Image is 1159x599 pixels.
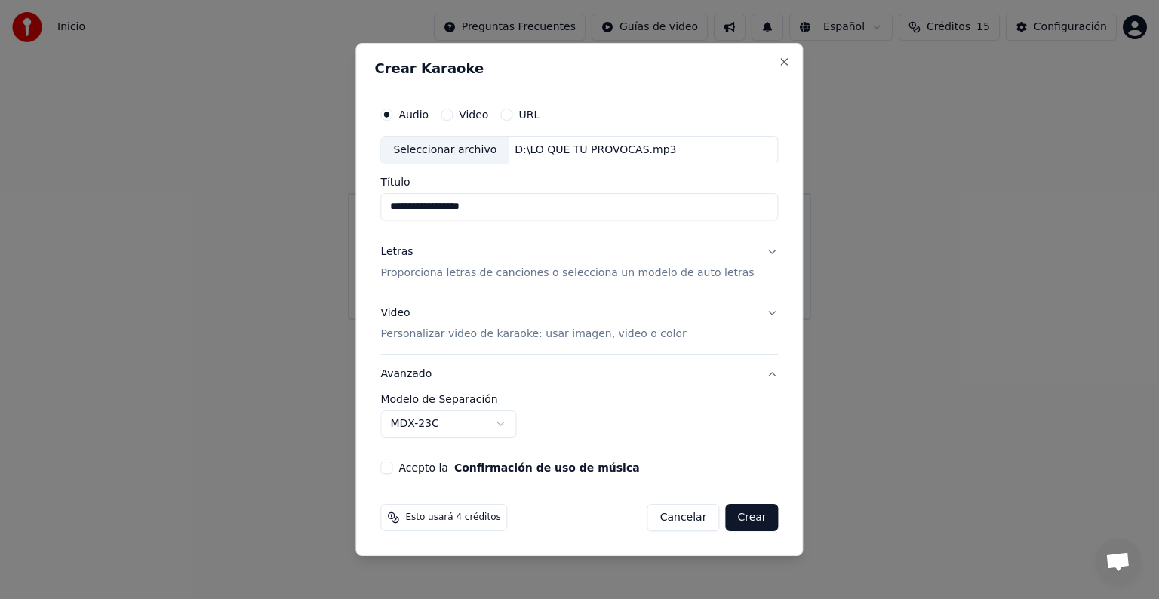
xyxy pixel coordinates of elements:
label: Audio [398,109,429,120]
p: Proporciona letras de canciones o selecciona un modelo de auto letras [380,266,754,281]
button: Avanzado [380,355,778,394]
p: Personalizar video de karaoke: usar imagen, video o color [380,327,686,342]
span: Esto usará 4 créditos [405,511,500,524]
label: URL [518,109,540,120]
button: Acepto la [454,462,640,473]
label: Título [380,177,778,187]
button: LetrasProporciona letras de canciones o selecciona un modelo de auto letras [380,232,778,293]
label: Video [459,109,488,120]
button: VideoPersonalizar video de karaoke: usar imagen, video o color [380,293,778,354]
button: Cancelar [647,504,720,531]
div: D:\LO QUE TU PROVOCAS.mp3 [509,143,682,158]
div: Letras [380,244,413,260]
div: Avanzado [380,394,778,450]
div: Video [380,306,686,342]
label: Modelo de Separación [380,394,778,404]
label: Acepto la [398,462,639,473]
h2: Crear Karaoke [374,62,784,75]
button: Crear [725,504,778,531]
div: Seleccionar archivo [381,137,509,164]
